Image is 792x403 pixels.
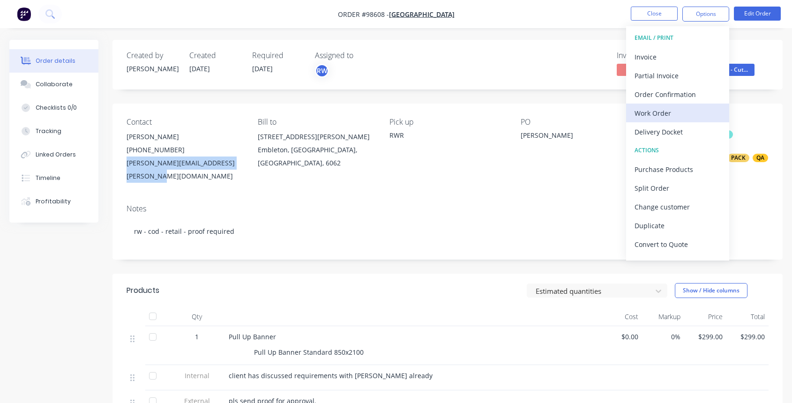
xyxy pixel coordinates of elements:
[315,51,409,60] div: Assigned to
[635,200,721,214] div: Change customer
[36,174,60,182] div: Timeline
[315,64,329,78] button: RW
[635,163,721,176] div: Purchase Products
[9,73,98,96] button: Collaborate
[727,154,749,162] div: PACK
[9,166,98,190] button: Timeline
[9,96,98,119] button: Checklists 0/0
[36,197,71,206] div: Profitability
[635,181,721,195] div: Split Order
[127,130,243,183] div: [PERSON_NAME][PHONE_NUMBER][PERSON_NAME][EMAIL_ADDRESS][PERSON_NAME][DOMAIN_NAME]
[684,307,726,326] div: Price
[36,127,61,135] div: Tracking
[635,144,721,157] div: ACTIONS
[195,332,199,342] span: 1
[250,345,367,359] div: Pull Up Banner Standard 850x2100
[389,118,506,127] div: Pick up
[635,125,721,139] div: Delivery Docket
[753,154,768,162] div: QA
[36,80,73,89] div: Collaborate
[258,143,374,170] div: Embleton, [GEOGRAPHIC_DATA], [GEOGRAPHIC_DATA], 6062
[127,204,769,213] div: Notes
[258,130,374,170] div: [STREET_ADDRESS][PERSON_NAME]Embleton, [GEOGRAPHIC_DATA], [GEOGRAPHIC_DATA], 6062
[600,307,642,326] div: Cost
[389,10,455,19] a: [GEOGRAPHIC_DATA]
[127,157,243,183] div: [PERSON_NAME][EMAIL_ADDRESS][PERSON_NAME][DOMAIN_NAME]
[127,143,243,157] div: [PHONE_NUMBER]
[252,51,304,60] div: Required
[617,51,687,60] div: Invoiced
[646,332,680,342] span: 0%
[726,307,769,326] div: Total
[734,7,781,21] button: Edit Order
[36,57,75,65] div: Order details
[127,51,178,60] div: Created by
[635,238,721,251] div: Convert to Quote
[389,130,506,140] div: RWR
[682,7,729,22] button: Options
[258,130,374,143] div: [STREET_ADDRESS][PERSON_NAME]
[189,51,241,60] div: Created
[698,51,769,60] div: Status
[635,32,721,44] div: EMAIL / PRINT
[675,283,747,298] button: Show / Hide columns
[172,371,221,381] span: Internal
[229,371,433,380] span: client has discussed requirements with [PERSON_NAME] already
[169,307,225,326] div: Qty
[642,307,684,326] div: Markup
[127,217,769,246] div: rw - cod - retail - proof required
[338,10,389,19] span: Order #98608 -
[635,219,721,232] div: Duplicate
[9,119,98,143] button: Tracking
[635,50,721,64] div: Invoice
[635,256,721,270] div: Archive
[127,118,243,127] div: Contact
[617,64,673,75] span: No
[229,332,276,341] span: Pull Up Banner
[127,285,159,296] div: Products
[127,64,178,74] div: [PERSON_NAME]
[9,190,98,213] button: Profitability
[604,332,638,342] span: $0.00
[9,49,98,73] button: Order details
[635,106,721,120] div: Work Order
[631,7,678,21] button: Close
[730,332,765,342] span: $299.00
[17,7,31,21] img: Factory
[521,130,637,143] div: [PERSON_NAME]
[9,143,98,166] button: Linked Orders
[36,150,76,159] div: Linked Orders
[252,64,273,73] span: [DATE]
[189,64,210,73] span: [DATE]
[36,104,77,112] div: Checklists 0/0
[258,118,374,127] div: Bill to
[127,130,243,143] div: [PERSON_NAME]
[635,69,721,82] div: Partial Invoice
[521,118,637,127] div: PO
[635,88,721,101] div: Order Confirmation
[688,332,723,342] span: $299.00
